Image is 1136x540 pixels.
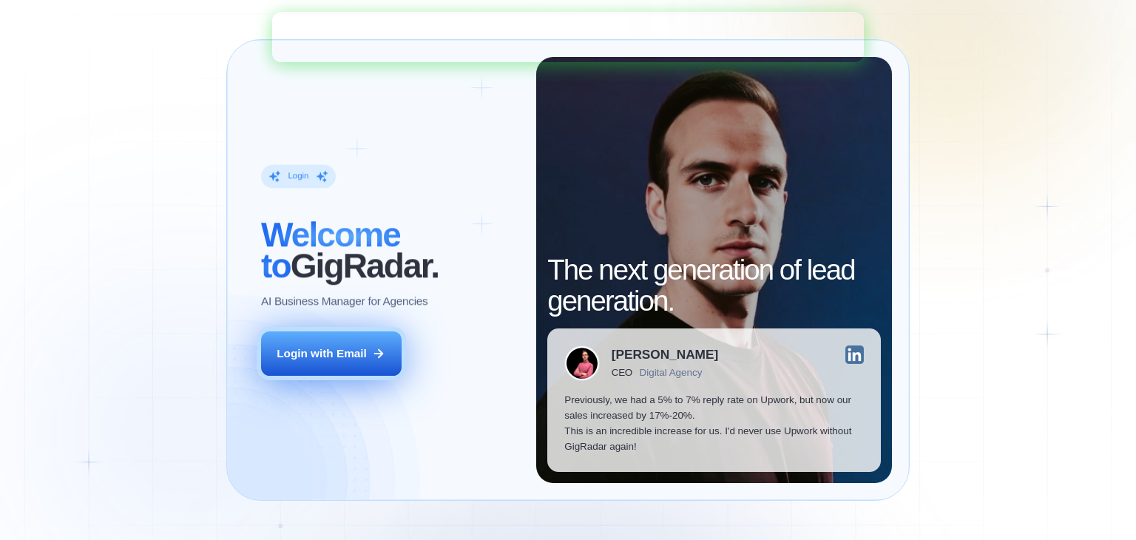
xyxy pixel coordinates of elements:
div: [PERSON_NAME] [612,348,718,361]
div: Login [288,171,308,182]
iframe: Intercom live chat [1086,490,1121,525]
p: AI Business Manager for Agencies [261,294,427,309]
p: Previously, we had a 5% to 7% reply rate on Upwork, but now our sales increased by 17%-20%. This ... [564,392,864,455]
iframe: Intercom live chat банер [272,12,864,62]
div: CEO [612,367,632,378]
span: Welcome to [261,216,400,286]
h2: ‍ GigRadar. [261,220,519,282]
div: Login with Email [277,345,367,361]
h2: The next generation of lead generation. [547,254,881,317]
div: Digital Agency [640,367,703,378]
button: Login with Email [261,331,402,376]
